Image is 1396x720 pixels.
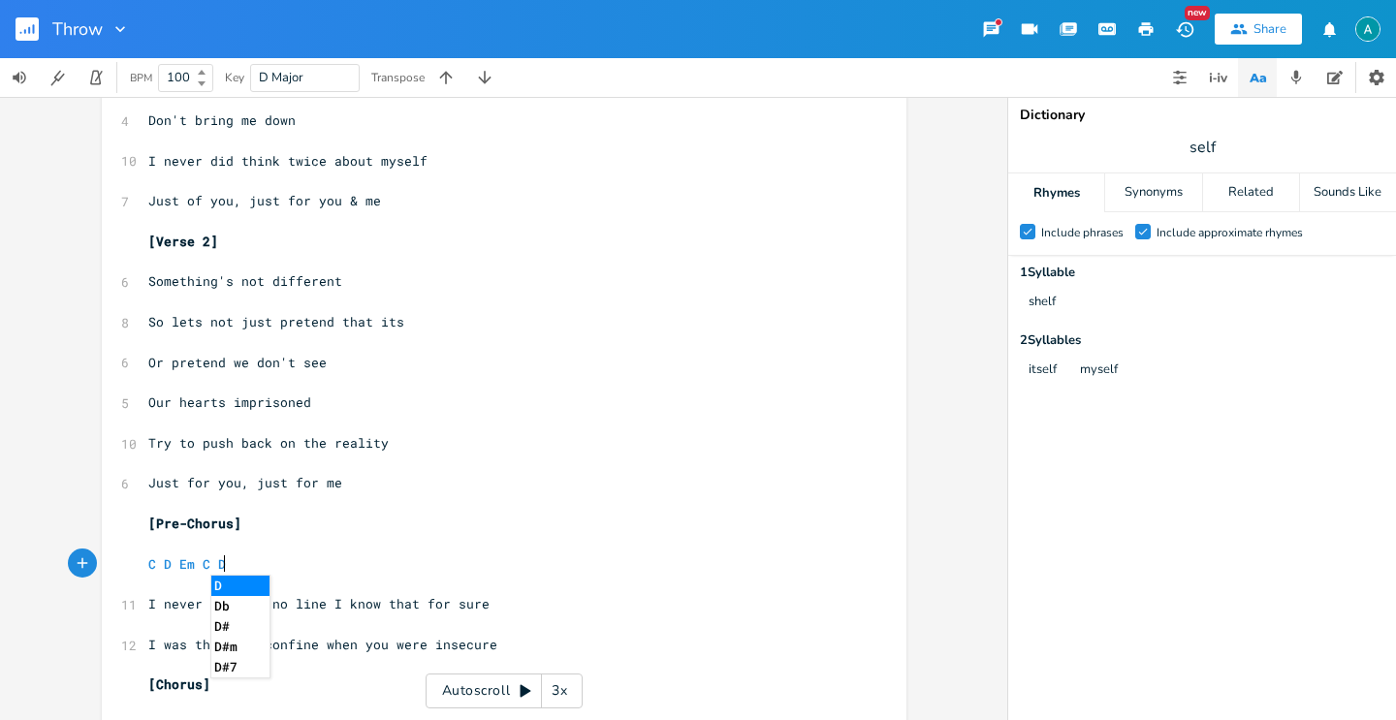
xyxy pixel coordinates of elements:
span: D [218,555,226,573]
span: Throw [52,20,103,38]
button: myself [1080,362,1118,379]
span: D Major [259,69,303,86]
div: Key [225,72,244,83]
div: Synonyms [1105,173,1201,212]
span: [Pre-Chorus] [148,515,241,532]
span: C [203,555,210,573]
div: Transpose [371,72,425,83]
li: D# [211,616,270,637]
div: 1 Syllable [1020,266,1384,279]
span: I never did think twice about myself [148,152,428,170]
span: Try to push back on the reality [148,434,389,452]
div: Dictionary [1020,109,1384,122]
div: Include phrases [1041,227,1124,238]
span: [Chorus] [148,675,210,693]
div: 2 Syllable s [1020,334,1384,347]
span: Our hearts imprisoned [148,393,311,411]
button: Share [1215,14,1302,45]
span: Just of you, just for you & me [148,192,381,209]
div: Rhymes [1008,173,1104,212]
span: I was there to confine when you were insecure [148,636,497,653]
div: Sounds Like [1300,173,1396,212]
span: self [1190,137,1216,159]
span: [Verse 2] [148,233,218,250]
span: Just for you, just for me [148,474,342,491]
div: Share [1253,20,1286,38]
li: D#7 [211,657,270,677]
span: Something's not different [148,272,342,290]
button: shelf [1029,295,1056,311]
span: Em [179,555,195,573]
span: I never crossed no line I know that for sure [148,595,490,612]
button: itself [1029,362,1057,379]
div: 3x [542,673,577,708]
div: BPM [130,73,152,83]
div: Related [1203,173,1299,212]
span: So lets not just pretend that its [148,313,404,330]
span: D [164,555,172,573]
li: Db [211,596,270,616]
img: Alex [1355,16,1380,42]
div: Autoscroll [426,673,583,708]
span: C [148,555,156,573]
span: Don't bring me down [148,111,296,129]
div: New [1185,6,1210,20]
li: D#m [211,637,270,657]
button: New [1165,12,1204,47]
span: Or pretend we don't see [148,354,327,371]
li: D [211,576,270,596]
div: Include approximate rhymes [1157,227,1303,238]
